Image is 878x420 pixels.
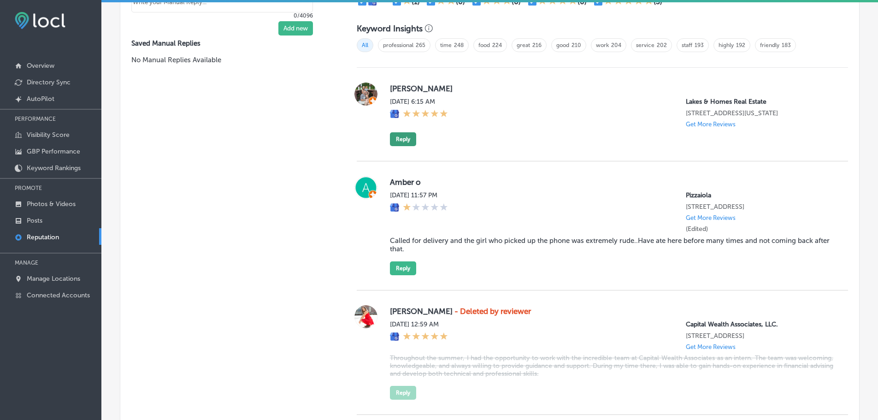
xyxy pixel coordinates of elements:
p: 3191 Long Beach Rd [686,203,833,211]
a: professional [383,42,413,48]
a: 216 [532,42,542,48]
p: Get More Reviews [686,121,736,128]
label: Amber o [390,177,833,187]
blockquote: Throughout the summer, I had the opportunity to work with the incredible team at Capital Wealth A... [390,354,833,378]
p: Keyword Rankings [27,164,81,172]
label: [DATE] 12:59 AM [390,320,448,328]
strong: - Deleted by reviewer [454,307,531,316]
p: Get More Reviews [686,343,736,350]
a: good [556,42,569,48]
button: Reply [390,132,416,146]
a: great [517,42,530,48]
label: (Edited) [686,225,708,233]
p: 8319 Six Forks Rd ste 105 [686,332,833,340]
p: Overview [27,62,54,70]
blockquote: Called for delivery and the girl who picked up the phone was extremely rude..Have ate here before... [390,237,833,253]
button: Reply [390,261,416,275]
p: No Manual Replies Available [131,55,327,65]
a: 193 [695,42,704,48]
img: fda3e92497d09a02dc62c9cd864e3231.png [15,12,65,29]
a: staff [682,42,692,48]
h3: Keyword Insights [357,24,423,34]
span: All [357,38,373,52]
p: Posts [27,217,42,225]
div: 5 Stars [403,332,448,342]
a: 265 [416,42,425,48]
a: service [636,42,654,48]
p: Reputation [27,233,59,241]
p: GBP Performance [27,148,80,155]
p: 0/4096 [131,12,313,19]
a: 210 [572,42,581,48]
p: Photos & Videos [27,200,76,208]
a: friendly [760,42,779,48]
div: 1 Star [403,203,448,213]
label: [DATE] 6:15 AM [390,98,448,106]
button: Reply [390,386,416,400]
a: 192 [736,42,745,48]
a: 248 [454,42,464,48]
a: 204 [611,42,621,48]
button: Add new [278,21,313,35]
p: Pizzaiola [686,191,833,199]
p: Lakes & Homes Real Estate [686,98,833,106]
p: Directory Sync [27,78,71,86]
a: 202 [657,42,667,48]
p: Connected Accounts [27,291,90,299]
p: Manage Locations [27,275,80,283]
p: Capital Wealth Associates, LLC. [686,320,833,328]
p: AutoPilot [27,95,54,103]
label: Saved Manual Replies [131,39,327,47]
a: time [440,42,452,48]
label: [PERSON_NAME] [390,307,833,316]
p: Get More Reviews [686,214,736,221]
a: work [596,42,609,48]
p: Visibility Score [27,131,70,139]
div: 5 Stars [403,109,448,119]
a: food [478,42,490,48]
a: 224 [492,42,502,48]
label: [PERSON_NAME] [390,84,833,93]
a: highly [719,42,734,48]
p: 912 Vermont 4A West [686,109,833,117]
a: 183 [782,42,791,48]
label: [DATE] 11:57 PM [390,191,448,199]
